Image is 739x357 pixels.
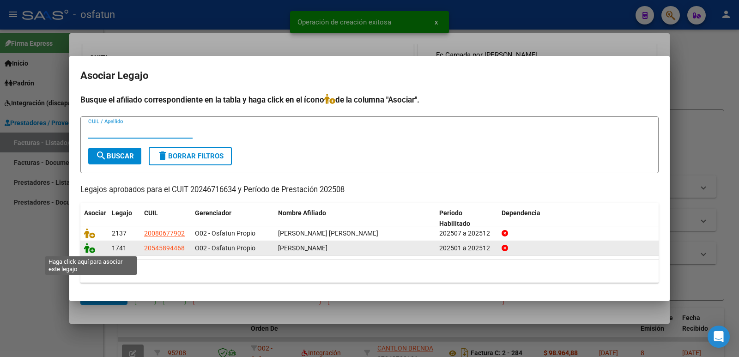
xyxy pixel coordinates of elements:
[439,228,494,239] div: 202507 a 202512
[112,244,127,252] span: 1741
[140,203,191,234] datatable-header-cell: CUIL
[195,230,255,237] span: O02 - Osfatun Propio
[708,326,730,348] div: Open Intercom Messenger
[278,230,378,237] span: DIAZ CESAR ALFREDO MARTIN
[157,152,224,160] span: Borrar Filtros
[84,209,106,217] span: Asociar
[195,209,231,217] span: Gerenciador
[112,209,132,217] span: Legajo
[439,243,494,254] div: 202501 a 202512
[274,203,436,234] datatable-header-cell: Nombre Afiliado
[502,209,540,217] span: Dependencia
[191,203,274,234] datatable-header-cell: Gerenciador
[278,244,327,252] span: SANTILLAN ROBERTO ALFREDO
[144,244,185,252] span: 20545894468
[96,152,134,160] span: Buscar
[144,230,185,237] span: 20080677902
[144,209,158,217] span: CUIL
[96,150,107,161] mat-icon: search
[157,150,168,161] mat-icon: delete
[80,94,659,106] h4: Busque el afiliado correspondiente en la tabla y haga click en el ícono de la columna "Asociar".
[149,147,232,165] button: Borrar Filtros
[80,67,659,85] h2: Asociar Legajo
[195,244,255,252] span: O02 - Osfatun Propio
[112,230,127,237] span: 2137
[498,203,659,234] datatable-header-cell: Dependencia
[439,209,470,227] span: Periodo Habilitado
[436,203,498,234] datatable-header-cell: Periodo Habilitado
[80,184,659,196] p: Legajos aprobados para el CUIT 20246716634 y Período de Prestación 202508
[88,148,141,164] button: Buscar
[278,209,326,217] span: Nombre Afiliado
[80,260,659,283] div: 2 registros
[80,203,108,234] datatable-header-cell: Asociar
[108,203,140,234] datatable-header-cell: Legajo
